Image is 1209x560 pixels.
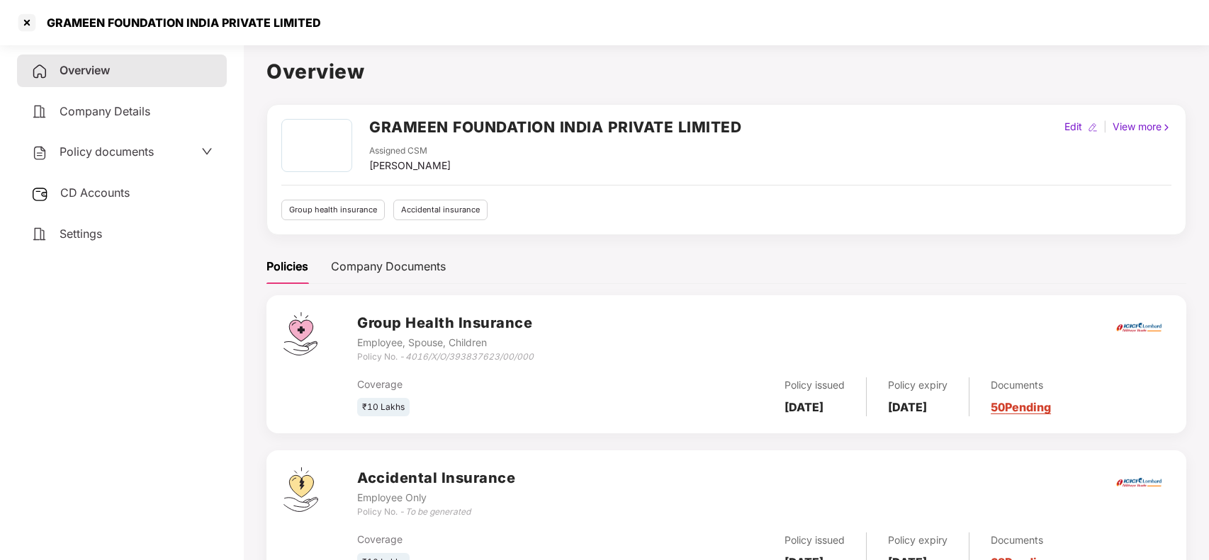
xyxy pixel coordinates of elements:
div: Assigned CSM [369,144,451,158]
div: GRAMEEN FOUNDATION INDIA PRIVATE LIMITED [38,16,321,30]
i: To be generated [405,506,471,517]
img: svg+xml;base64,PHN2ZyB4bWxucz0iaHR0cDovL3d3dy53My5vcmcvMjAwMC9zdmciIHdpZHRoPSIyNCIgaGVpZ2h0PSIyNC... [31,226,48,243]
div: Policy issued [785,532,845,548]
img: editIcon [1088,122,1098,132]
div: Policy expiry [888,532,947,548]
h3: Group Health Insurance [357,312,534,334]
div: Employee Only [357,490,515,505]
div: Employee, Spouse, Children [357,335,534,350]
img: svg+xml;base64,PHN2ZyB4bWxucz0iaHR0cDovL3d3dy53My5vcmcvMjAwMC9zdmciIHdpZHRoPSI0OS4zMjEiIGhlaWdodD... [283,467,318,512]
div: Policies [266,258,308,275]
span: CD Accounts [60,185,130,200]
div: Documents [991,377,1051,393]
a: 50 Pending [991,400,1051,414]
span: Policy documents [60,144,154,159]
img: icici.png [1113,474,1164,491]
h1: Overview [266,56,1186,87]
b: [DATE] [888,400,927,414]
span: Settings [60,227,102,241]
img: svg+xml;base64,PHN2ZyB3aWR0aD0iMjUiIGhlaWdodD0iMjQiIHZpZXdCb3g9IjAgMCAyNSAyNCIgZmlsbD0ibm9uZSIgeG... [31,185,49,202]
div: Policy No. - [357,350,534,364]
div: Accidental insurance [393,200,488,220]
span: Company Details [60,104,150,118]
img: svg+xml;base64,PHN2ZyB4bWxucz0iaHR0cDovL3d3dy53My5vcmcvMjAwMC9zdmciIHdpZHRoPSIyNCIgaGVpZ2h0PSIyNC... [31,63,48,80]
div: Documents [991,532,1051,548]
div: ₹10 Lakhs [357,398,410,417]
div: View more [1110,119,1174,135]
h2: GRAMEEN FOUNDATION INDIA PRIVATE LIMITED [369,115,741,139]
div: Edit [1062,119,1085,135]
img: rightIcon [1162,122,1171,132]
div: Coverage [357,532,628,547]
div: Company Documents [331,258,446,275]
img: svg+xml;base64,PHN2ZyB4bWxucz0iaHR0cDovL3d3dy53My5vcmcvMjAwMC9zdmciIHdpZHRoPSI0Ny43MTQiIGhlaWdodD... [283,312,317,355]
div: Policy expiry [888,377,947,393]
h3: Accidental Insurance [357,467,515,489]
div: Coverage [357,377,628,392]
div: Policy issued [785,377,845,393]
div: | [1101,119,1110,135]
span: down [201,146,213,157]
img: svg+xml;base64,PHN2ZyB4bWxucz0iaHR0cDovL3d3dy53My5vcmcvMjAwMC9zdmciIHdpZHRoPSIyNCIgaGVpZ2h0PSIyNC... [31,144,48,161]
img: icici.png [1113,319,1164,336]
b: [DATE] [785,400,823,414]
i: 4016/X/O/393837623/00/000 [405,351,534,362]
div: Group health insurance [281,200,385,220]
span: Overview [60,63,110,77]
div: Policy No. - [357,505,515,519]
div: [PERSON_NAME] [369,158,451,173]
img: svg+xml;base64,PHN2ZyB4bWxucz0iaHR0cDovL3d3dy53My5vcmcvMjAwMC9zdmciIHdpZHRoPSIyNCIgaGVpZ2h0PSIyNC... [31,103,48,120]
